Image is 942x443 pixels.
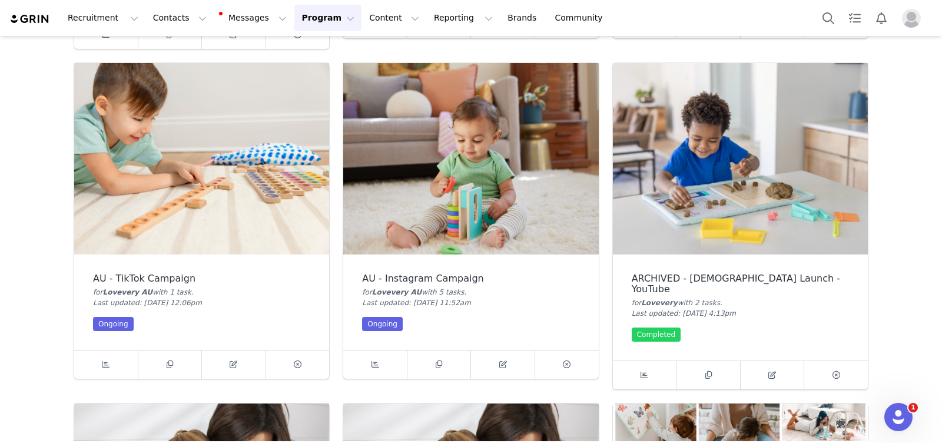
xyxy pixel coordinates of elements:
a: Community [548,5,615,31]
div: AU - Instagram Campaign [362,273,579,284]
span: s [717,299,720,307]
button: Notifications [868,5,894,31]
span: Lovevery [641,299,678,307]
span: Lovevery AU [103,288,152,296]
div: Completed [632,328,681,342]
a: Brands [500,5,547,31]
button: Program [294,5,361,31]
button: Search [815,5,841,31]
span: 1 [908,403,918,412]
img: AU - TikTok Campaign [74,63,329,254]
div: Last updated: [DATE] 11:52am [362,297,579,308]
div: AU - TikTok Campaign [93,273,310,284]
img: AU - Instagram Campaign [343,63,598,254]
button: Recruitment [61,5,145,31]
div: Ongoing [93,317,134,331]
button: Messages [214,5,294,31]
span: s [460,288,464,296]
img: ARCHIVED - 4YO Launch - YouTube [613,63,868,254]
div: ARCHIVED - [DEMOGRAPHIC_DATA] Launch - YouTube [632,273,849,295]
img: placeholder-profile.jpg [902,9,921,28]
button: Contacts [146,5,214,31]
div: Last updated: [DATE] 4:13pm [632,308,849,319]
button: Content [362,5,426,31]
div: Last updated: [DATE] 12:06pm [93,297,310,308]
span: Lovevery AU [372,288,422,296]
img: grin logo [9,14,51,25]
button: Profile [895,9,933,28]
div: for with 1 task . [93,287,310,297]
div: Ongoing [362,317,403,331]
div: for with 5 task . [362,287,579,297]
a: Tasks [842,5,868,31]
button: Reporting [427,5,500,31]
iframe: Intercom live chat [884,403,913,431]
div: for with 2 task . [632,297,849,308]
